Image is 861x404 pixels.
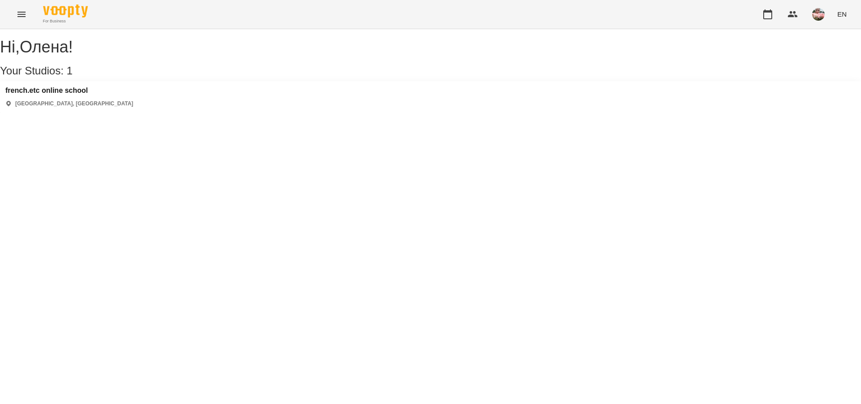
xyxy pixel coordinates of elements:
span: 1 [67,65,73,77]
img: 8083309bded53c68aac8eeebb901aa2d.jpg [812,8,825,21]
span: For Business [43,18,88,24]
button: Menu [11,4,32,25]
a: french.etc online school [5,87,133,95]
button: EN [834,6,850,22]
p: [GEOGRAPHIC_DATA], [GEOGRAPHIC_DATA] [15,100,133,108]
img: Voopty Logo [43,4,88,17]
span: EN [837,9,847,19]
